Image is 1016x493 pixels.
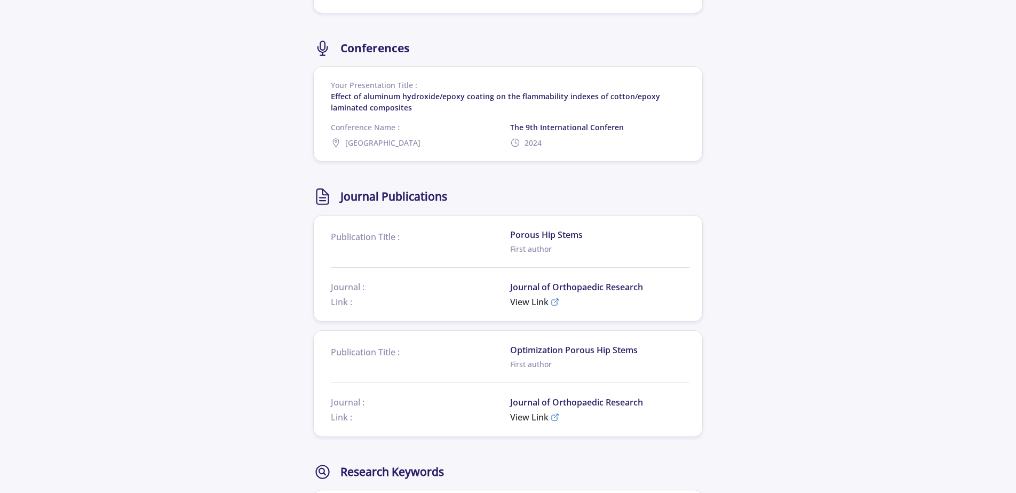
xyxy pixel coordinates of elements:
[510,411,549,424] span: View Link
[340,190,447,203] h2: Journal Publications
[331,346,510,359] span: Publication Title :
[510,228,689,241] span: Porous Hip Stems
[331,296,510,308] span: Link :
[510,344,689,356] span: Optimization Porous Hip Stems
[510,243,689,255] span: First author
[510,396,689,409] span: Journal of Orthopaedic Research
[525,137,542,148] span: 2024
[331,79,689,91] div: Your Presentation Title :
[331,122,510,133] span: Conference Name :
[340,465,444,479] h2: Research Keywords
[331,411,510,424] span: Link :
[340,42,409,55] h2: Conferences
[331,281,510,293] span: Journal :
[510,122,689,133] span: The 9th International Conferen
[331,91,660,113] span: Effect of aluminum hydroxide/epoxy coating on the flammability indexes of cotton/epoxy laminated ...
[510,296,689,308] a: View Link
[331,396,510,409] span: Journal :
[510,281,689,293] span: Journal of Orthopaedic Research
[331,230,510,243] span: Publication Title :
[510,411,689,424] a: View Link
[510,359,689,370] span: First author
[345,137,420,148] span: [GEOGRAPHIC_DATA]
[510,296,549,308] span: View Link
